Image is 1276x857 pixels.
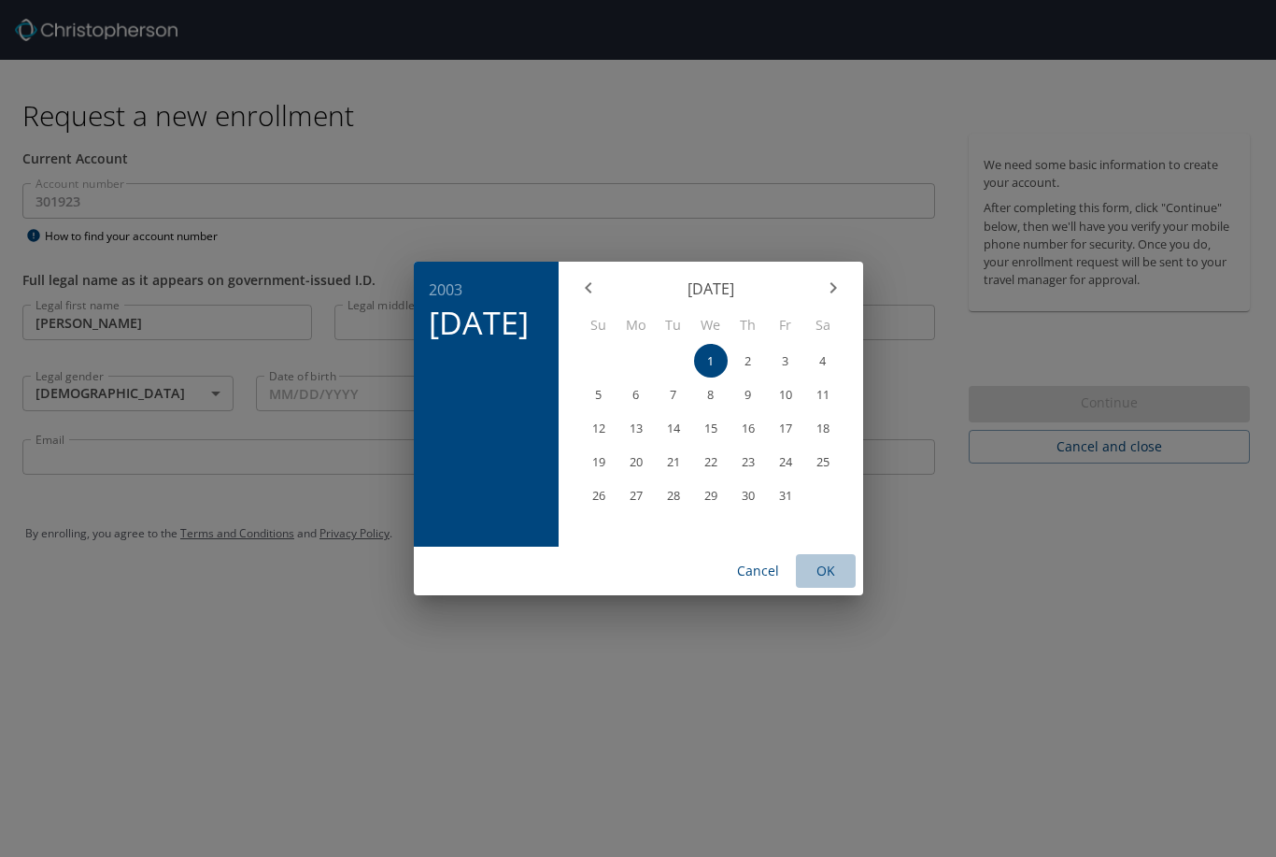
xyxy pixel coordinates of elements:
[694,445,728,478] button: 22
[630,456,643,468] p: 20
[630,490,643,502] p: 27
[619,478,653,512] button: 27
[619,411,653,445] button: 13
[632,389,639,401] p: 6
[744,355,751,367] p: 2
[592,422,605,435] p: 12
[619,445,653,478] button: 20
[806,344,840,378] button: 4
[769,344,802,378] button: 3
[619,315,653,336] span: Mo
[816,456,829,468] p: 25
[582,478,616,512] button: 26
[619,378,653,411] button: 6
[803,560,848,583] span: OK
[667,490,680,502] p: 28
[657,445,690,478] button: 21
[630,422,643,435] p: 13
[582,315,616,336] span: Su
[694,315,728,336] span: We
[816,422,829,435] p: 18
[744,389,751,401] p: 9
[731,445,765,478] button: 23
[742,456,755,468] p: 23
[657,315,690,336] span: Tu
[769,315,802,336] span: Fr
[779,490,792,502] p: 31
[657,478,690,512] button: 28
[670,389,676,401] p: 7
[657,378,690,411] button: 7
[704,490,717,502] p: 29
[729,554,788,589] button: Cancel
[429,303,529,342] button: [DATE]
[779,422,792,435] p: 17
[779,389,792,401] p: 10
[769,478,802,512] button: 31
[657,411,690,445] button: 14
[611,278,811,300] p: [DATE]
[769,378,802,411] button: 10
[742,490,755,502] p: 30
[806,378,840,411] button: 11
[731,478,765,512] button: 30
[595,389,602,401] p: 5
[782,355,788,367] p: 3
[592,490,605,502] p: 26
[816,389,829,401] p: 11
[694,344,728,378] button: 1
[667,422,680,435] p: 14
[694,411,728,445] button: 15
[582,411,616,445] button: 12
[769,445,802,478] button: 24
[731,315,765,336] span: Th
[742,422,755,435] p: 16
[736,560,781,583] span: Cancel
[704,456,717,468] p: 22
[769,411,802,445] button: 17
[806,445,840,478] button: 25
[806,315,840,336] span: Sa
[707,355,714,367] p: 1
[731,344,765,378] button: 2
[582,445,616,478] button: 19
[667,456,680,468] p: 21
[731,411,765,445] button: 16
[731,378,765,411] button: 9
[806,411,840,445] button: 18
[779,456,792,468] p: 24
[796,554,856,589] button: OK
[704,422,717,435] p: 15
[694,378,728,411] button: 8
[429,277,462,303] button: 2003
[592,456,605,468] p: 19
[582,378,616,411] button: 5
[707,389,714,401] p: 8
[819,355,826,367] p: 4
[694,478,728,512] button: 29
